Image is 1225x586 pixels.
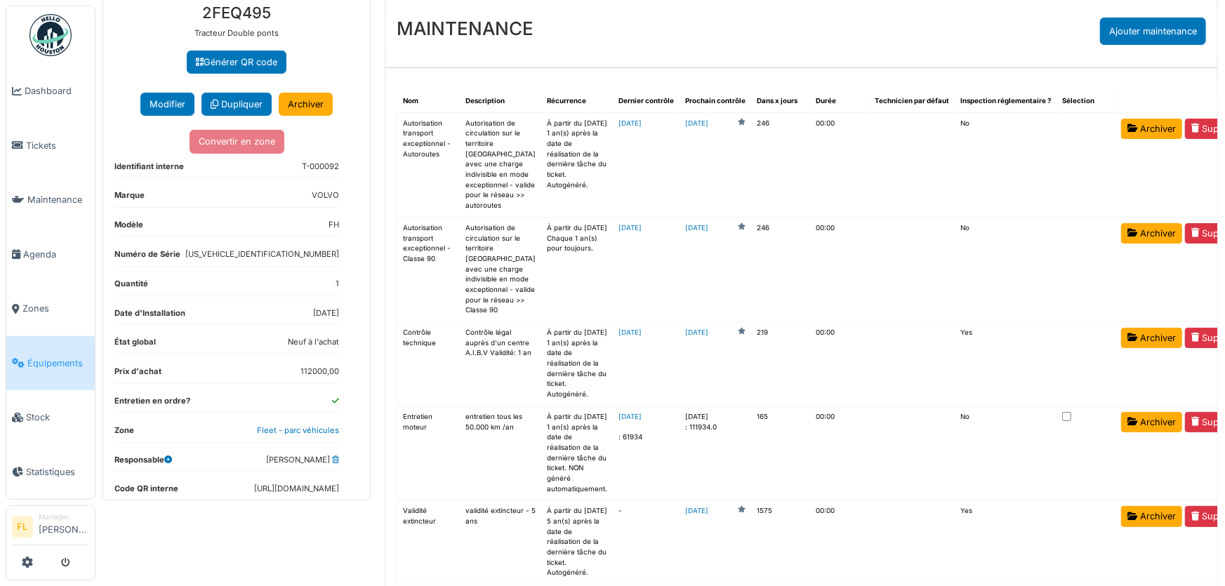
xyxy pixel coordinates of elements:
[541,91,613,112] th: Récurrence
[26,139,89,152] span: Tickets
[29,14,72,56] img: Badge_color-CXgf-gQk.svg
[960,328,972,336] span: translation missing: fr.shared.yes
[6,173,95,227] a: Maintenance
[114,454,172,472] dt: Responsable
[751,406,810,500] td: 165
[751,217,810,321] td: 246
[26,465,89,479] span: Statistiques
[1100,18,1206,45] div: Ajouter maintenance
[613,500,680,585] td: -
[114,483,178,500] dt: Code QR interne
[302,161,339,173] dd: T-000092
[6,281,95,336] a: Zones
[810,500,869,585] td: 00:00
[685,223,708,234] a: [DATE]
[685,119,708,129] a: [DATE]
[810,406,869,500] td: 00:00
[300,366,339,378] dd: 112000,00
[618,224,642,232] a: [DATE]
[751,500,810,585] td: 1575
[460,406,541,500] td: entretien tous les 50.000 km /an
[460,112,541,217] td: Autorisation de circulation sur le territoire [GEOGRAPHIC_DATA] avec une charge indivisible en mo...
[397,217,461,321] td: Autorisation transport exceptionnel - Classe 90
[751,322,810,406] td: 219
[1121,223,1182,244] a: Archiver
[397,18,534,39] h3: MAINTENANCE
[541,500,613,585] td: À partir du [DATE] 5 an(s) après la date de réalisation de la dernière tâche du ticket. Autogénéré.
[397,112,461,217] td: Autorisation transport exceptionnel - Autoroutes
[6,227,95,282] a: Agenda
[12,512,89,545] a: FL Manager[PERSON_NAME]
[114,336,156,354] dt: État global
[114,248,180,266] dt: Numéro de Série
[336,278,339,290] dd: 1
[810,112,869,217] td: 00:00
[6,336,95,391] a: Équipements
[266,454,339,466] dd: [PERSON_NAME]
[288,336,339,348] dd: Neuf à l'achat
[960,119,969,127] span: translation missing: fr.shared.no
[114,307,185,325] dt: Date d'Installation
[541,406,613,500] td: À partir du [DATE] 1 an(s) après la date de réalisation de la dernière tâche du ticket. NON génér...
[187,51,286,74] a: Générer QR code
[12,517,33,538] li: FL
[22,302,89,315] span: Zones
[751,91,810,112] th: Dans x jours
[1121,506,1182,526] a: Archiver
[960,224,969,232] span: translation missing: fr.shared.no
[810,91,869,112] th: Durée
[6,445,95,500] a: Statistiques
[618,413,642,420] a: [DATE]
[955,91,1057,112] th: Inspection réglementaire ?
[680,91,751,112] th: Prochain contrôle
[114,4,359,22] h3: 2FEQ495
[460,217,541,321] td: Autorisation de circulation sur le territoire [GEOGRAPHIC_DATA] avec une charge indivisible en mo...
[751,112,810,217] td: 246
[397,322,461,406] td: Contrôle technique
[613,406,680,500] td: : 61934
[185,248,339,260] dd: [US_VEHICLE_IDENTIFICATION_NUMBER]
[460,322,541,406] td: Contrôle légal auprès d'un centre A.I.B.V Validité: 1 an
[810,217,869,321] td: 00:00
[541,112,613,217] td: À partir du [DATE] 1 an(s) après la date de réalisation de la dernière tâche du ticket. Autogénéré.
[6,64,95,119] a: Dashboard
[23,248,89,261] span: Agenda
[397,91,461,112] th: Nom
[541,217,613,321] td: À partir du [DATE] Chaque 1 an(s) pour toujours.
[201,93,272,116] a: Dupliquer
[613,91,680,112] th: Dernier contrôle
[279,93,333,116] a: Archiver
[680,406,751,500] td: [DATE] : 111934.0
[810,322,869,406] td: 00:00
[397,406,461,500] td: Entretien moteur
[618,328,642,336] a: [DATE]
[1057,91,1115,112] th: Sélection
[1121,412,1182,432] a: Archiver
[6,119,95,173] a: Tickets
[140,93,194,116] button: Modifier
[618,119,642,127] a: [DATE]
[960,507,972,514] span: translation missing: fr.shared.yes
[329,219,339,231] dd: FH
[685,328,708,338] a: [DATE]
[257,425,339,435] a: Fleet - parc véhicules
[25,84,89,98] span: Dashboard
[960,413,969,420] span: translation missing: fr.shared.no
[114,161,184,178] dt: Identifiant interne
[869,91,955,112] th: Technicien par défaut
[114,425,134,442] dt: Zone
[27,357,89,370] span: Équipements
[685,506,708,517] a: [DATE]
[1121,119,1182,139] a: Archiver
[114,366,161,383] dt: Prix d'achat
[27,193,89,206] span: Maintenance
[312,189,339,201] dd: VOLVO
[397,500,461,585] td: Validité extincteur
[39,512,89,542] li: [PERSON_NAME]
[39,512,89,522] div: Manager
[26,411,89,424] span: Stock
[254,483,339,495] dd: [URL][DOMAIN_NAME]
[1121,328,1182,348] a: Archiver
[114,219,143,237] dt: Modèle
[114,395,190,413] dt: Entretien en ordre?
